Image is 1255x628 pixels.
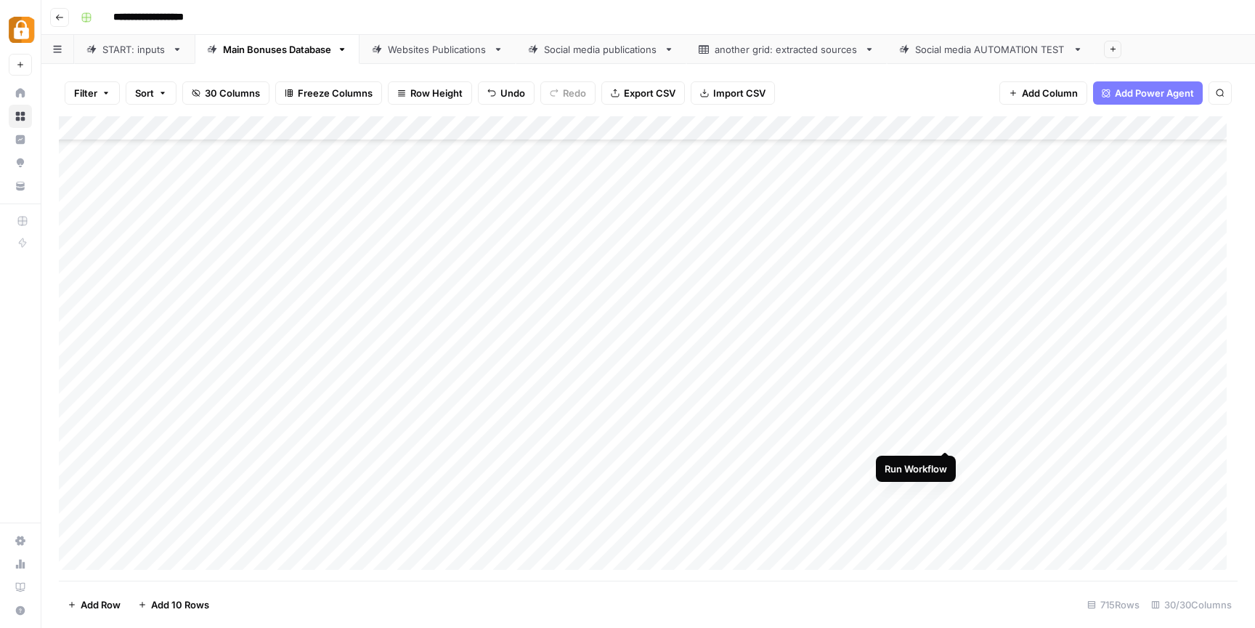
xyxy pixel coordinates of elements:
[223,42,331,57] div: Main Bonuses Database
[887,35,1095,64] a: Social media AUTOMATION TEST
[205,86,260,100] span: 30 Columns
[9,576,32,599] a: Learning Hub
[135,86,154,100] span: Sort
[74,86,97,100] span: Filter
[915,42,1067,57] div: Social media AUTOMATION TEST
[388,42,487,57] div: Websites Publications
[9,17,35,43] img: Adzz Logo
[1081,593,1145,616] div: 715 Rows
[129,593,218,616] button: Add 10 Rows
[74,35,195,64] a: START: inputs
[360,35,516,64] a: Websites Publications
[9,151,32,174] a: Opportunities
[126,81,176,105] button: Sort
[500,86,525,100] span: Undo
[478,81,535,105] button: Undo
[9,128,32,151] a: Insights
[81,597,121,612] span: Add Row
[1022,86,1078,100] span: Add Column
[410,86,463,100] span: Row Height
[151,597,209,612] span: Add 10 Rows
[9,599,32,622] button: Help + Support
[102,42,166,57] div: START: inputs
[195,35,360,64] a: Main Bonuses Database
[691,81,775,105] button: Import CSV
[182,81,269,105] button: 30 Columns
[9,81,32,105] a: Home
[275,81,382,105] button: Freeze Columns
[544,42,658,57] div: Social media publications
[885,462,947,476] div: Run Workflow
[9,552,32,576] a: Usage
[540,81,596,105] button: Redo
[9,174,32,198] a: Your Data
[1093,81,1203,105] button: Add Power Agent
[563,86,586,100] span: Redo
[601,81,685,105] button: Export CSV
[686,35,887,64] a: another grid: extracted sources
[9,12,32,48] button: Workspace: Adzz
[298,86,373,100] span: Freeze Columns
[715,42,858,57] div: another grid: extracted sources
[1145,593,1238,616] div: 30/30 Columns
[516,35,686,64] a: Social media publications
[65,81,120,105] button: Filter
[388,81,472,105] button: Row Height
[59,593,129,616] button: Add Row
[9,529,32,552] a: Settings
[624,86,675,100] span: Export CSV
[999,81,1087,105] button: Add Column
[9,105,32,128] a: Browse
[713,86,765,100] span: Import CSV
[1115,86,1194,100] span: Add Power Agent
